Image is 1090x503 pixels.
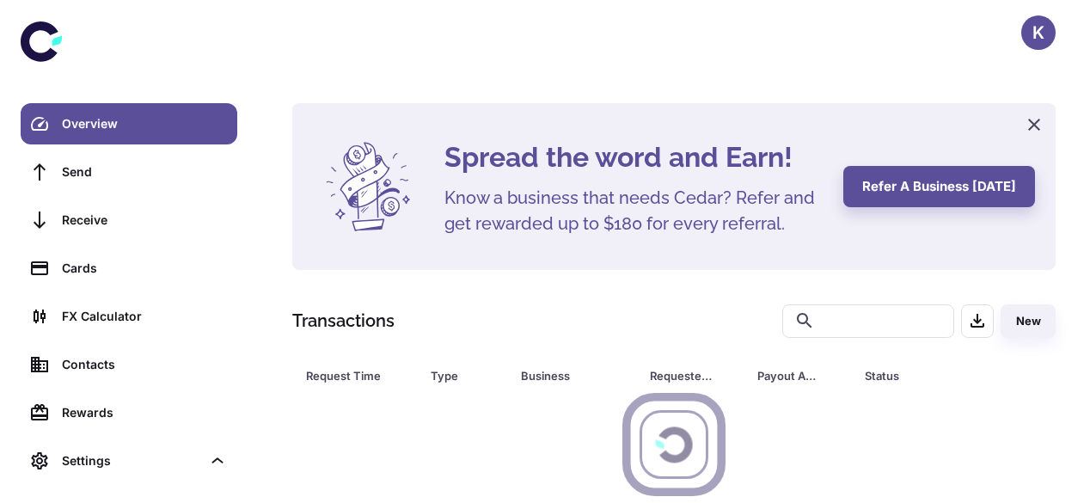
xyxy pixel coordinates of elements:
div: Settings [21,440,237,482]
span: Payout Amount [757,364,844,388]
button: New [1001,304,1056,338]
span: Status [865,364,995,388]
a: Overview [21,103,237,144]
div: Settings [62,451,201,470]
div: Contacts [62,355,227,374]
span: Type [431,364,500,388]
h1: Transactions [292,308,395,334]
a: Receive [21,199,237,241]
div: Receive [62,211,227,230]
div: Overview [62,114,227,133]
div: Status [865,364,972,388]
a: Rewards [21,392,237,433]
div: Type [431,364,478,388]
a: FX Calculator [21,296,237,337]
div: Cards [62,259,227,278]
h5: Know a business that needs Cedar? Refer and get rewarded up to $180 for every referral. [444,185,823,236]
div: Request Time [306,364,388,388]
span: Requested Amount [650,364,737,388]
div: FX Calculator [62,307,227,326]
a: Cards [21,248,237,289]
button: K [1021,15,1056,50]
div: Requested Amount [650,364,714,388]
span: Request Time [306,364,410,388]
div: Payout Amount [757,364,822,388]
a: Contacts [21,344,237,385]
div: Rewards [62,403,227,422]
button: Refer a business [DATE] [843,166,1035,207]
h4: Spread the word and Earn! [444,137,823,178]
a: Send [21,151,237,193]
div: Send [62,163,227,181]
